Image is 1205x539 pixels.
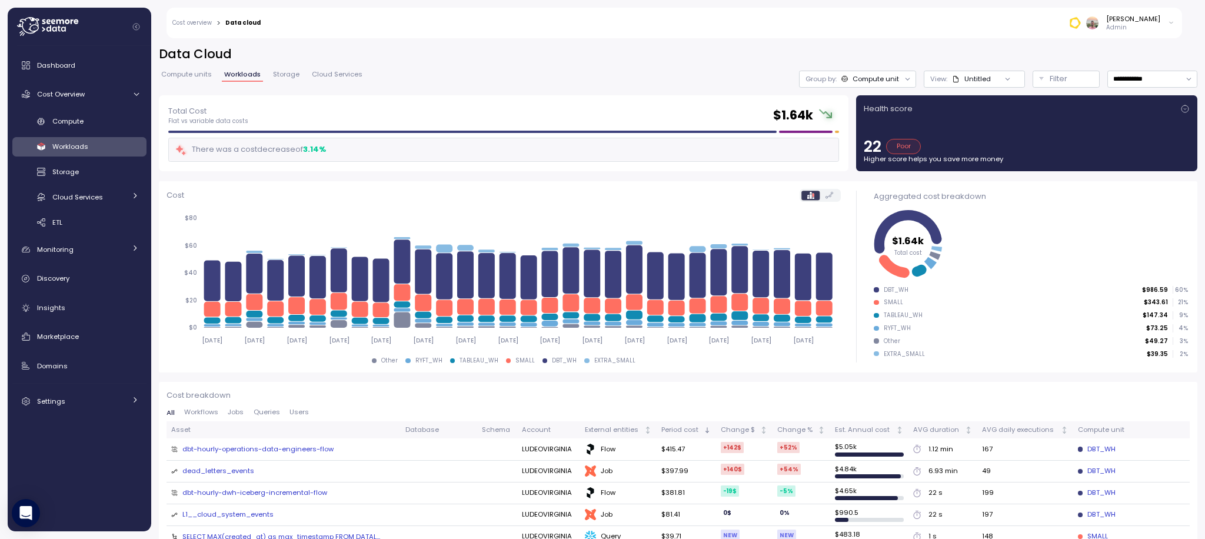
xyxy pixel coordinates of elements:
td: $ 990.5 [830,504,908,526]
td: $415.47 [657,438,716,460]
div: 6.93 min [928,466,958,477]
div: Change % [777,425,815,435]
p: $147.34 [1143,311,1168,320]
h2: $ 1.64k [773,107,813,124]
a: Monitoring [12,238,147,261]
tspan: [DATE] [708,337,729,344]
p: 22 [864,139,881,154]
span: Storage [273,71,299,78]
td: 49 [977,461,1073,483]
div: +142 $ [721,442,744,453]
div: EXTRA_SMALL [594,357,635,365]
div: DBT_WH [552,357,577,365]
td: LUDEOVIRGINIA [517,483,580,504]
div: AVG daily executions [982,425,1058,435]
div: Untitled [952,74,991,84]
td: $ 5.05k [830,438,908,460]
button: Collapse navigation [129,22,144,31]
p: Cost breakdown [167,390,1190,401]
span: Monitoring [37,245,74,254]
th: Change $Not sorted [716,421,773,438]
p: $49.27 [1145,337,1168,345]
div: External entities [585,425,643,435]
tspan: [DATE] [497,337,518,344]
tspan: [DATE] [455,337,476,344]
span: Cost Overview [37,89,85,99]
span: All [167,410,175,416]
a: Cloud Services [12,187,147,207]
td: $ 4.84k [830,461,908,483]
tspan: [DATE] [666,337,687,344]
div: RYFT_WH [884,324,911,332]
tspan: $60 [185,242,197,249]
span: Queries [254,409,280,415]
div: Job [585,509,652,521]
a: dead_letters_events [182,466,254,477]
tspan: Total cost [894,248,922,256]
tspan: [DATE] [287,337,307,344]
td: LUDEOVIRGINIA [517,504,580,526]
a: Dashboard [12,54,147,77]
div: [PERSON_NAME] [1106,14,1160,24]
a: DBT_WH [1078,444,1116,455]
p: View: [930,74,947,84]
div: Not sorted [817,426,825,434]
span: Dashboard [37,61,75,70]
p: Group by: [805,74,837,84]
a: DBT_WH [1078,510,1116,520]
div: +52 % [777,442,800,453]
tspan: $80 [185,215,197,222]
p: 2 % [1173,350,1187,358]
td: 197 [977,504,1073,526]
span: Marketplace [37,332,79,341]
tspan: $20 [185,297,197,304]
a: Insights [12,296,147,320]
span: Workloads [52,142,88,151]
div: Open Intercom Messenger [12,499,40,527]
tspan: [DATE] [751,337,771,344]
a: Discovery [12,267,147,291]
div: Other [884,337,900,345]
div: Period cost [661,425,701,435]
p: Total Cost [168,105,248,117]
div: Poor [886,139,921,154]
tspan: $0 [189,324,197,332]
div: Sorted descending [703,426,711,434]
p: $986.59 [1142,286,1168,294]
a: ETL [12,212,147,232]
tspan: [DATE] [793,337,813,344]
p: 21 % [1173,298,1187,307]
a: Cost overview [172,20,212,26]
p: Higher score helps you save more money [864,154,1190,164]
span: Discovery [37,274,69,283]
div: There was a cost decrease of [175,143,326,157]
div: SMALL [884,298,903,307]
span: Compute [52,117,84,126]
a: Settings [12,390,147,413]
div: 3.14 % [303,144,326,155]
td: $397.99 [657,461,716,483]
a: Domains [12,354,147,378]
td: $ 4.65k [830,483,908,504]
div: SMALL [515,357,535,365]
div: -19 $ [721,485,739,497]
tspan: $1.64k [893,234,924,247]
tspan: [DATE] [540,337,560,344]
div: 22 s [928,488,943,498]
td: LUDEOVIRGINIA [517,461,580,483]
div: DBT_WH [884,286,908,294]
img: ACg8ocKtgDyIcVJvXMapMHOpoaPa_K8-NdUkanAARjT4z4hMWza8bHg=s96-c [1086,16,1099,29]
span: Storage [52,167,79,177]
div: Asset [171,425,395,435]
div: Account [522,425,575,435]
a: DBT_WH [1078,488,1116,498]
th: Est. Annual costNot sorted [830,421,908,438]
div: Job [585,465,652,477]
img: 674ed23b375e5a52cb36cc49.PNG [1068,16,1081,29]
span: Cloud Services [52,192,103,202]
tspan: [DATE] [371,337,391,344]
p: $343.61 [1144,298,1168,307]
span: Users [289,409,309,415]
